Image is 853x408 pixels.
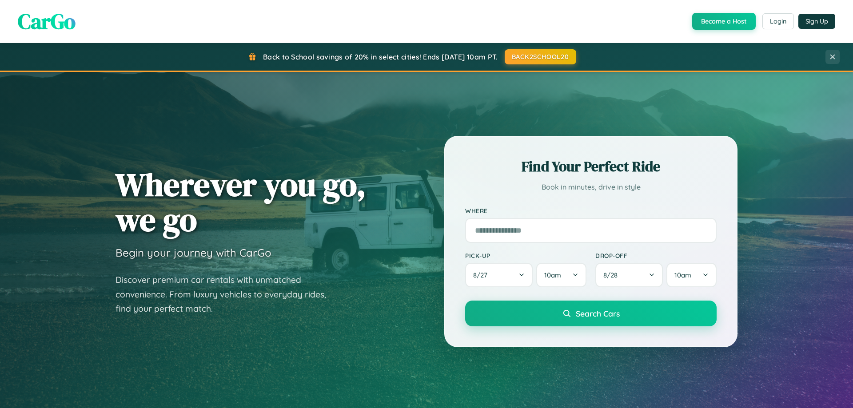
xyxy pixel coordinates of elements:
label: Where [465,207,717,214]
h1: Wherever you go, we go [116,167,366,237]
h2: Find Your Perfect Ride [465,157,717,176]
span: 8 / 28 [603,271,622,279]
span: 10am [674,271,691,279]
span: 8 / 27 [473,271,492,279]
label: Pick-up [465,252,586,259]
span: CarGo [18,7,76,36]
button: Search Cars [465,301,717,326]
button: Login [762,13,794,29]
button: Become a Host [692,13,756,30]
button: Sign Up [798,14,835,29]
p: Discover premium car rentals with unmatched convenience. From luxury vehicles to everyday rides, ... [116,273,338,316]
button: BACK2SCHOOL20 [505,49,576,64]
span: Search Cars [576,309,620,318]
button: 10am [666,263,717,287]
button: 8/28 [595,263,663,287]
button: 10am [536,263,586,287]
p: Book in minutes, drive in style [465,181,717,194]
button: 8/27 [465,263,533,287]
span: 10am [544,271,561,279]
h3: Begin your journey with CarGo [116,246,271,259]
span: Back to School savings of 20% in select cities! Ends [DATE] 10am PT. [263,52,498,61]
label: Drop-off [595,252,717,259]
